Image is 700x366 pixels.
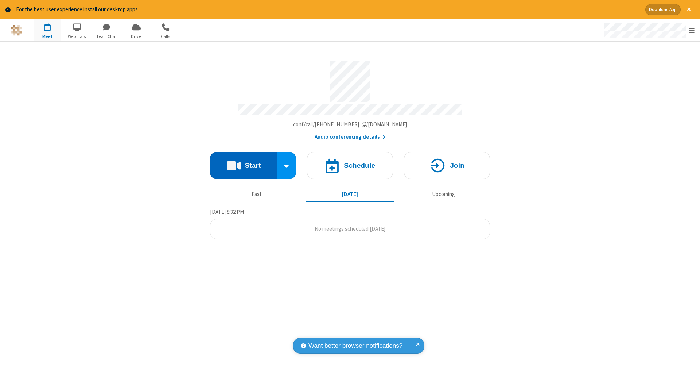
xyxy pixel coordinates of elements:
button: [DATE] [306,188,394,201]
section: Today's Meetings [210,208,490,239]
button: Upcoming [400,188,487,201]
h4: Schedule [344,162,375,169]
span: Want better browser notifications? [308,341,402,351]
span: No meetings scheduled [DATE] [315,225,385,232]
div: Start conference options [277,152,296,179]
span: Team Chat [93,33,120,40]
button: Logo [3,19,30,41]
button: Schedule [307,152,393,179]
img: QA Selenium DO NOT DELETE OR CHANGE [11,25,22,36]
span: [DATE] 8:32 PM [210,208,244,215]
button: Audio conferencing details [315,133,386,141]
button: Close alert [683,4,695,15]
button: Download App [645,4,681,15]
h4: Join [450,162,464,169]
button: Copy my meeting room linkCopy my meeting room link [293,120,407,129]
span: Copy my meeting room link [293,121,407,128]
span: Webinars [63,33,91,40]
section: Account details [210,55,490,141]
div: Open menu [597,19,700,41]
button: Join [404,152,490,179]
button: Past [213,188,301,201]
button: Start [210,152,277,179]
div: For the best user experience install our desktop apps. [16,5,640,14]
span: Calls [152,33,179,40]
h4: Start [245,162,261,169]
span: Meet [34,33,61,40]
span: Drive [122,33,150,40]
